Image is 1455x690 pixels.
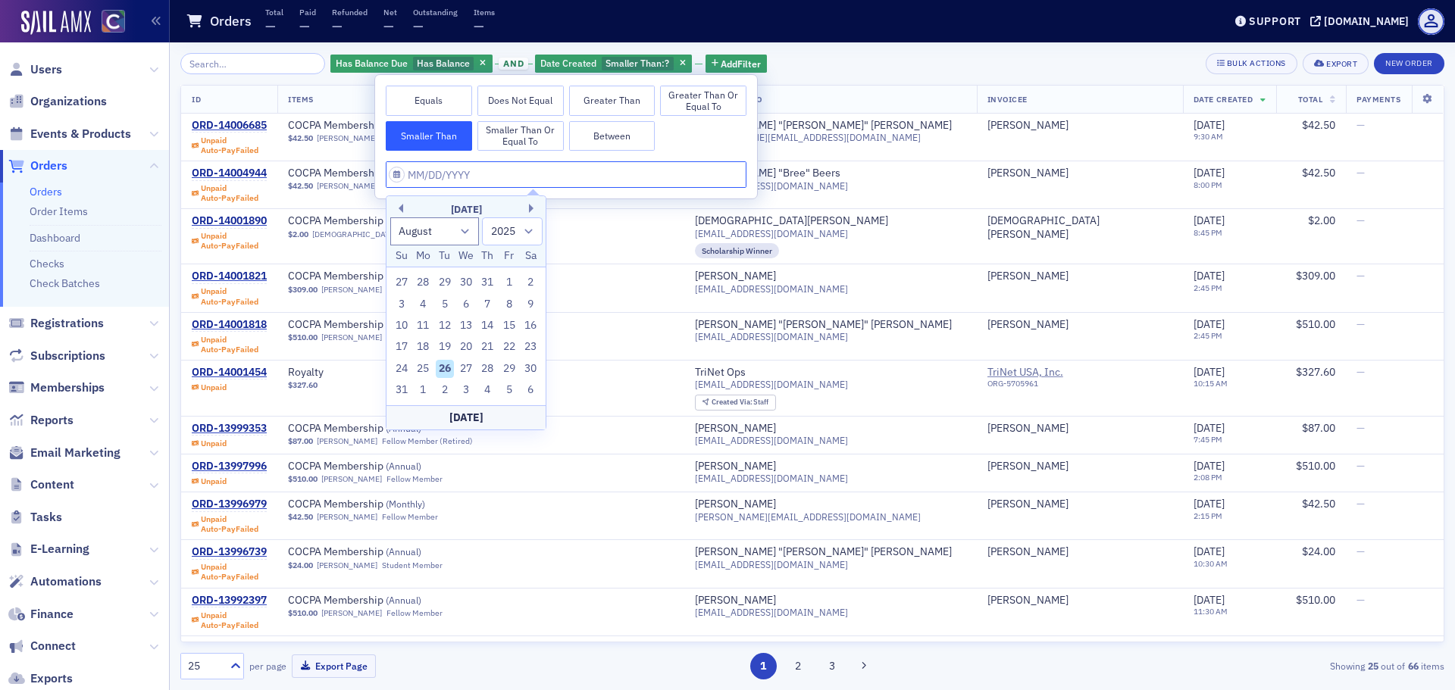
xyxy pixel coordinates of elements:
span: COCPA Membership [288,167,479,180]
div: [PERSON_NAME] "[PERSON_NAME]" [PERSON_NAME] [695,545,952,559]
span: [DATE] [1194,118,1225,132]
img: SailAMX [21,11,91,35]
div: ORD-13990041 [192,642,267,655]
a: [DEMOGRAPHIC_DATA][PERSON_NAME] [695,214,888,228]
a: [PERSON_NAME] [987,545,1069,559]
div: Choose Thursday, August 7th, 2025 [479,295,497,314]
span: [DATE] [1194,269,1225,283]
span: ( Annual ) [386,545,421,557]
span: Registrations [30,315,104,332]
a: [PERSON_NAME] [987,460,1069,473]
span: Events & Products [30,126,131,142]
div: ORD-13996979 [192,498,267,511]
div: ORD-13996739 [192,545,267,559]
span: Bree Beers [987,167,1172,180]
a: Finance [8,606,74,623]
button: Previous Month [394,204,403,213]
span: — [265,17,276,35]
div: Choose Monday, September 1st, 2025 [414,381,432,399]
span: — [474,17,484,35]
button: Greater Than [569,86,656,116]
span: $42.50 [1302,118,1335,132]
span: COCPA Membership [288,545,479,559]
div: Tu [436,247,454,265]
div: Choose Monday, August 25th, 2025 [414,360,432,378]
div: Choose Tuesday, August 5th, 2025 [436,295,454,314]
a: 2025 Women's Summit - Resilience: Bending with [PERSON_NAME], Rising with Power [288,642,674,668]
span: — [1356,166,1365,180]
div: Choose Friday, September 5th, 2025 [500,381,518,399]
div: Choose Tuesday, July 29th, 2025 [436,273,454,292]
div: Unpaid [201,231,258,251]
span: ID [192,94,201,105]
div: Choose Saturday, August 23rd, 2025 [521,338,540,356]
span: — [383,17,394,35]
div: Choose Tuesday, September 2nd, 2025 [436,381,454,399]
span: [DATE] [1194,166,1225,180]
span: — [1356,214,1365,227]
div: Choose Wednesday, August 13th, 2025 [457,317,475,335]
span: Organizations [30,93,107,110]
span: Royalty [288,366,479,379]
div: Choose Wednesday, July 30th, 2025 [457,273,475,292]
div: Choose Thursday, August 21st, 2025 [479,338,497,356]
span: Total [1298,94,1323,105]
div: TriNet Ops [695,366,746,379]
span: COCPA Membership [288,270,479,283]
span: Subscriptions [30,348,105,364]
span: [EMAIL_ADDRESS][DOMAIN_NAME] [695,228,848,239]
a: ORD-13999353 [192,422,267,436]
p: Paid [299,7,316,17]
a: [PERSON_NAME] [317,436,377,446]
span: ( Annual ) [386,422,421,434]
button: and [495,58,533,70]
a: [PERSON_NAME] [317,181,377,191]
a: COCPA Membership (Annual) [288,594,479,607]
div: [PERSON_NAME] [987,167,1069,180]
span: Items [288,94,314,105]
a: Connect [8,638,76,654]
div: Choose Friday, August 1st, 2025 [500,273,518,292]
time: 9:30 AM [1194,131,1223,142]
button: Export Page [292,654,376,678]
a: COCPA Membership (Annual) [288,318,479,332]
div: Choose Wednesday, September 3rd, 2025 [457,381,475,399]
div: Choose Friday, August 29th, 2025 [500,360,518,378]
a: ORD-14001454 [192,366,267,379]
div: [DEMOGRAPHIC_DATA][PERSON_NAME] [987,214,1172,241]
div: [PERSON_NAME] [987,318,1069,332]
a: [PERSON_NAME] [695,498,776,511]
span: Date Created [540,57,596,69]
a: [PERSON_NAME] [987,270,1069,283]
span: $510.00 [1296,317,1335,331]
div: Choose Monday, August 11th, 2025 [414,317,432,335]
div: Choose Sunday, August 31st, 2025 [393,381,411,399]
button: 1 [750,653,777,679]
div: [PERSON_NAME] [695,594,776,607]
span: Profile [1418,8,1444,35]
span: Sam Creighton [987,119,1172,133]
a: ORD-13992397 [192,594,267,607]
div: [PERSON_NAME] "[PERSON_NAME]" [PERSON_NAME] [695,119,952,133]
div: Choose Tuesday, August 26th, 2025 [436,360,454,378]
a: [PERSON_NAME] [695,270,776,283]
span: COCPA Membership [288,318,479,332]
span: Tasks [30,509,62,526]
div: Export [1326,60,1357,68]
span: SM Energy Company [987,642,1125,655]
input: Search… [180,53,325,74]
div: Choose Tuesday, August 19th, 2025 [436,338,454,356]
a: ORD-14001890 [192,214,267,228]
a: [PERSON_NAME] [321,285,382,295]
div: Choose Thursday, August 14th, 2025 [479,317,497,335]
span: COCPA Membership [288,460,479,473]
button: Greater Than or Equal To [660,86,746,116]
a: [PERSON_NAME] [987,498,1069,511]
button: 3 [819,653,846,679]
